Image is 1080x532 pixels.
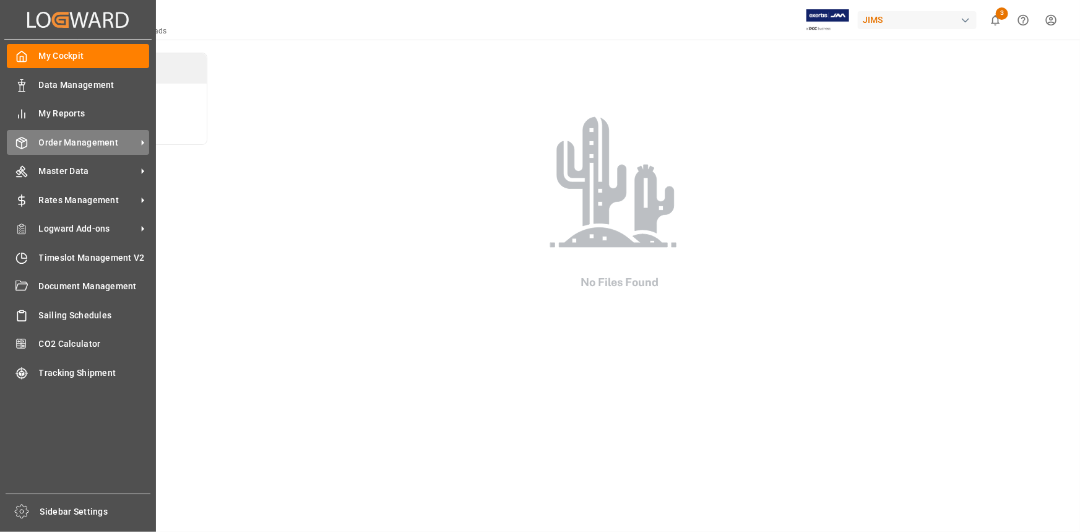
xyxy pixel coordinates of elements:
[806,9,849,31] img: Exertis%20JAM%20-%20Email%20Logo.jpg_1722504956.jpg
[39,79,150,92] span: Data Management
[7,44,149,68] a: My Cockpit
[39,251,150,264] span: Timeslot Management V2
[39,309,150,322] span: Sailing Schedules
[858,11,977,29] div: JIMS
[982,6,1009,34] button: show 3 new notifications
[7,245,149,269] a: Timeslot Management V2
[7,303,149,327] a: Sailing Schedules
[39,367,150,380] span: Tracking Shipment
[39,222,137,235] span: Logward Add-ons
[39,165,137,178] span: Master Data
[39,136,137,149] span: Order Management
[527,274,712,290] h2: No Files Found
[40,505,151,518] span: Sidebar Settings
[7,102,149,126] a: My Reports
[39,107,150,120] span: My Reports
[7,332,149,356] a: CO2 Calculator
[7,72,149,97] a: Data Management
[39,280,150,293] span: Document Management
[39,338,150,351] span: CO2 Calculator
[7,360,149,385] a: Tracking Shipment
[39,50,150,63] span: My Cockpit
[1009,6,1037,34] button: Help Center
[39,194,137,207] span: Rates Management
[7,274,149,299] a: Document Management
[858,8,982,32] button: JIMS
[996,7,1008,20] span: 3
